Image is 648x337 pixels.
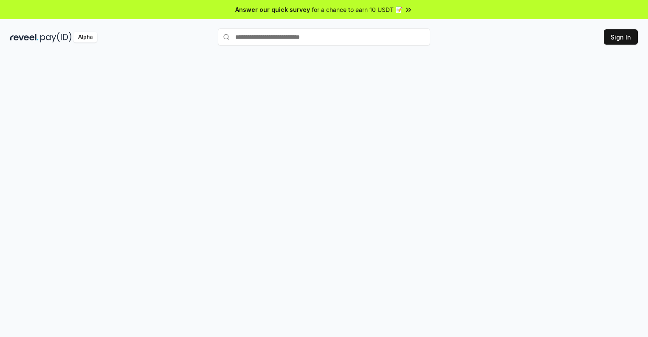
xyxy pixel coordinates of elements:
[10,32,39,42] img: reveel_dark
[235,5,310,14] span: Answer our quick survey
[604,29,638,45] button: Sign In
[40,32,72,42] img: pay_id
[312,5,403,14] span: for a chance to earn 10 USDT 📝
[73,32,97,42] div: Alpha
